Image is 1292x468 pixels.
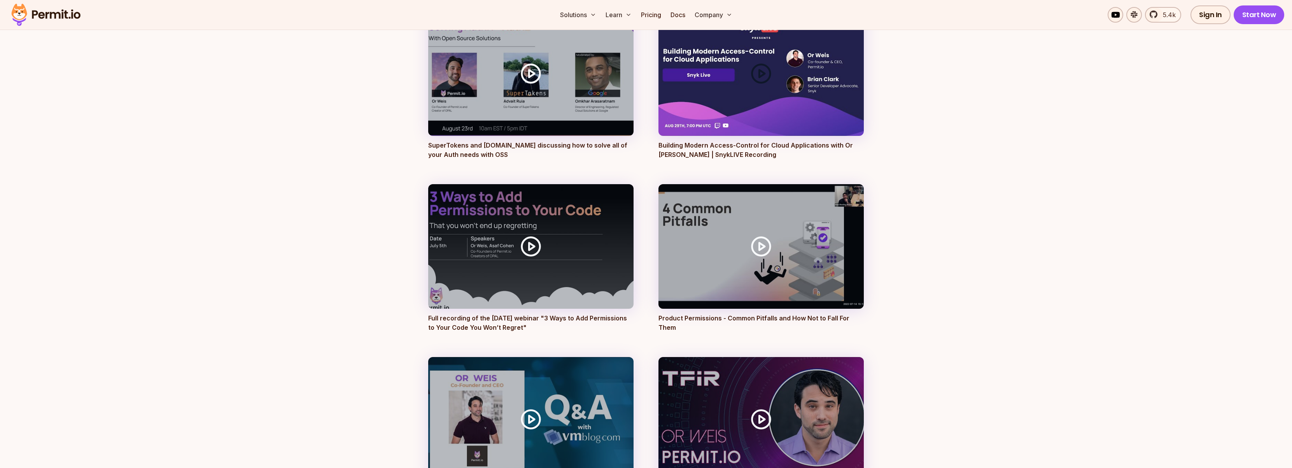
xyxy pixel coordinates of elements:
[557,7,599,23] button: Solutions
[658,313,864,332] p: Product Permissions - Common Pitfalls and How Not to Fall For Them
[428,141,634,159] p: SuperTokens and [DOMAIN_NAME] discussing how to solve all of your Auth needs with OSS
[8,2,84,28] img: Permit logo
[1190,5,1231,24] a: Sign In
[638,7,664,23] a: Pricing
[428,313,634,332] p: Full recording of the [DATE] webinar "3 Ways to Add Permissions to Your Code You Won’t Regret"
[602,7,635,23] button: Learn
[1234,5,1285,24] a: Start Now
[692,7,735,23] button: Company
[658,141,864,159] p: Building Modern Access-Control for Cloud Applications with Or [PERSON_NAME] | SnykLIVE Recording
[1158,10,1176,19] span: 5.4k
[1145,7,1181,23] a: 5.4k
[667,7,688,23] a: Docs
